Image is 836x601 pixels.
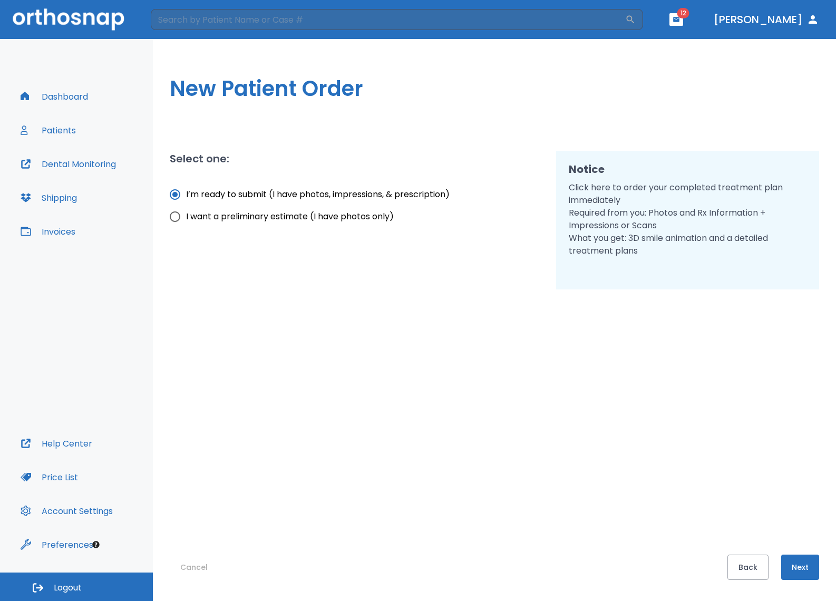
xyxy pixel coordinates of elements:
h2: Notice [569,161,806,177]
button: Next [781,555,819,580]
div: Tooltip anchor [91,540,101,549]
h1: New Patient Order [170,73,819,104]
button: [PERSON_NAME] [709,10,823,29]
span: I want a preliminary estimate (I have photos only) [186,210,394,223]
button: Account Settings [14,498,119,524]
button: Patients [14,118,82,143]
button: Back [727,555,769,580]
button: Price List [14,464,84,490]
img: Orthosnap [13,8,124,30]
p: Click here to order your completed treatment plan immediately Required from you: Photos and Rx In... [569,181,806,257]
button: Shipping [14,185,83,210]
button: Invoices [14,219,82,244]
span: Logout [54,582,82,594]
button: Dashboard [14,84,94,109]
button: Dental Monitoring [14,151,122,177]
span: 12 [677,8,689,18]
button: Preferences [14,532,100,557]
h2: Select one: [170,151,229,167]
span: I’m ready to submit (I have photos, impressions, & prescription) [186,188,450,201]
button: Cancel [170,555,218,580]
input: Search by Patient Name or Case # [151,9,625,30]
button: Help Center [14,431,99,456]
